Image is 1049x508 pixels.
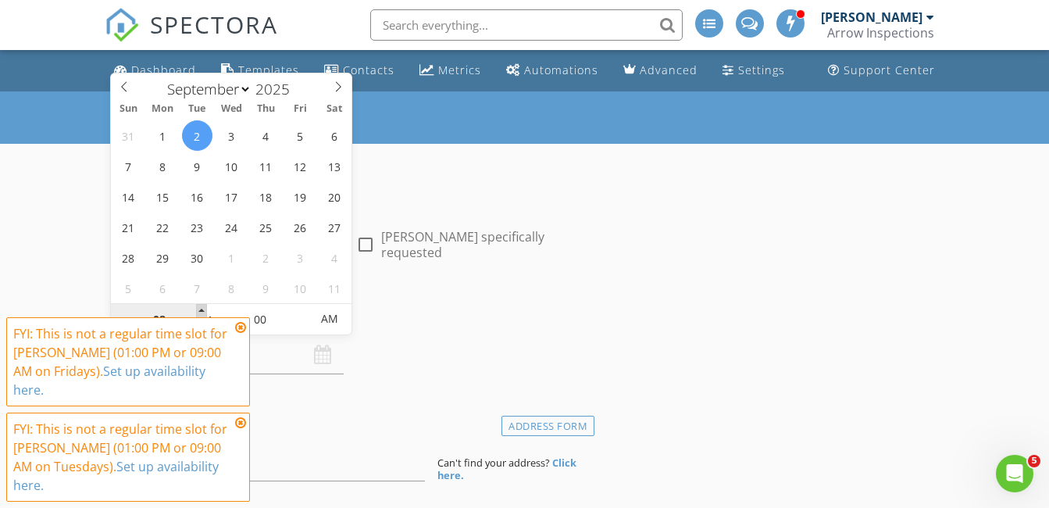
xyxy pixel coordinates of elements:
[216,273,247,303] span: October 8, 2025
[113,212,144,242] span: September 21, 2025
[317,104,351,114] span: Sat
[145,104,180,114] span: Mon
[501,416,594,437] div: Address Form
[617,56,704,85] a: Advanced
[827,25,934,41] div: Arrow Inspections
[150,8,278,41] span: SPECTORA
[381,229,588,260] label: [PERSON_NAME] specifically requested
[148,273,178,303] span: October 6, 2025
[113,151,144,181] span: September 7, 2025
[182,181,212,212] span: September 16, 2025
[251,212,281,242] span: September 25, 2025
[182,120,212,151] span: September 2, 2025
[13,420,230,495] div: FYI: This is not a regular time slot for [PERSON_NAME] (01:00 PM or 09:00 AM on Tuesdays).
[996,455,1033,492] iframe: Intercom live chat
[251,242,281,273] span: October 2, 2025
[105,21,278,54] a: SPECTORA
[13,324,230,399] div: FYI: This is not a regular time slot for [PERSON_NAME] (01:00 PM or 09:00 AM on Fridays).
[248,104,283,114] span: Thu
[319,212,350,242] span: September 27, 2025
[640,63,698,77] div: Advanced
[13,458,219,494] a: Set up availability here.
[111,104,145,114] span: Sun
[822,56,941,85] a: Support Center
[285,273,316,303] span: October 10, 2025
[182,212,212,242] span: September 23, 2025
[251,181,281,212] span: September 18, 2025
[285,181,316,212] span: September 19, 2025
[148,181,178,212] span: September 15, 2025
[370,9,683,41] input: Search everything...
[180,104,214,114] span: Tue
[182,151,212,181] span: September 9, 2025
[216,212,247,242] span: September 24, 2025
[113,181,144,212] span: September 14, 2025
[182,242,212,273] span: September 30, 2025
[285,242,316,273] span: October 3, 2025
[251,273,281,303] span: October 9, 2025
[319,242,350,273] span: October 4, 2025
[216,151,247,181] span: September 10, 2025
[319,273,350,303] span: October 11, 2025
[524,63,598,77] div: Automations
[111,412,588,432] h4: Location
[251,120,281,151] span: September 4, 2025
[131,63,196,77] div: Dashboard
[251,151,281,181] span: September 11, 2025
[438,63,481,77] div: Metrics
[214,104,248,114] span: Wed
[319,151,350,181] span: September 13, 2025
[111,443,425,481] input: Address Search
[738,63,785,77] div: Settings
[319,181,350,212] span: September 20, 2025
[285,151,316,181] span: September 12, 2025
[252,79,303,99] input: Year
[215,56,305,85] a: Templates
[113,273,144,303] span: October 5, 2025
[182,273,212,303] span: October 7, 2025
[113,120,144,151] span: August 31, 2025
[285,212,316,242] span: September 26, 2025
[108,56,202,85] a: Dashboard
[716,56,791,85] a: Settings
[319,120,350,151] span: September 6, 2025
[844,63,935,77] div: Support Center
[148,242,178,273] span: September 29, 2025
[285,120,316,151] span: September 5, 2025
[500,56,605,85] a: Automations (Basic)
[437,456,576,482] strong: Click here.
[148,120,178,151] span: September 1, 2025
[238,63,299,77] div: Templates
[113,242,144,273] span: September 28, 2025
[283,104,317,114] span: Fri
[105,8,139,42] img: The Best Home Inspection Software - Spectora
[309,303,351,334] span: Click to toggle
[216,242,247,273] span: October 1, 2025
[13,363,205,399] a: Set up availability here.
[1028,455,1040,467] span: 5
[216,120,247,151] span: September 3, 2025
[821,9,922,25] div: [PERSON_NAME]
[216,181,247,212] span: September 17, 2025
[343,63,394,77] div: Contacts
[148,212,178,242] span: September 22, 2025
[413,56,487,85] a: Metrics
[437,456,550,470] span: Can't find your address?
[207,303,212,334] span: :
[148,151,178,181] span: September 8, 2025
[318,56,401,85] a: Contacts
